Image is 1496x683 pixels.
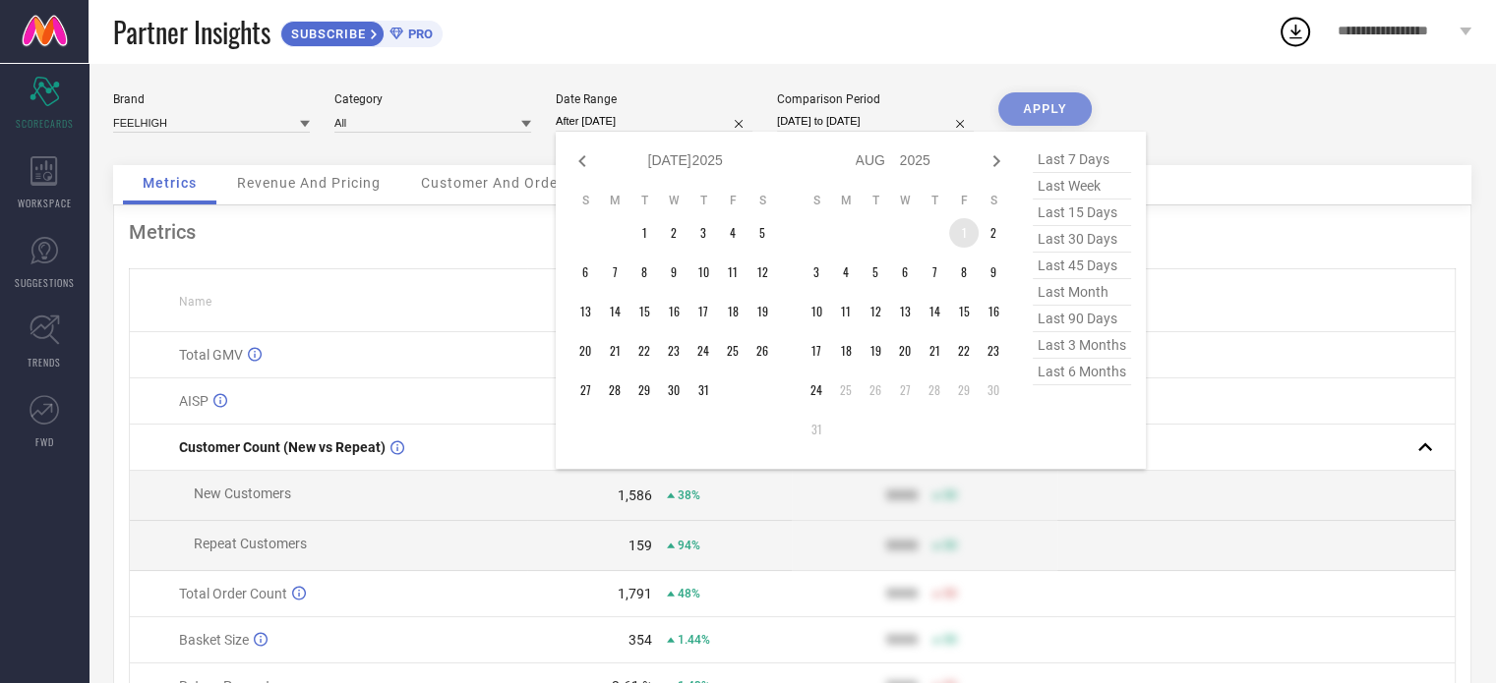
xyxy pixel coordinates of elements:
td: Sun Jul 13 2025 [570,297,600,326]
th: Wednesday [659,193,688,208]
td: Thu Jul 17 2025 [688,297,718,326]
span: SCORECARDS [16,116,74,131]
td: Wed Jul 30 2025 [659,375,688,405]
td: Sun Aug 17 2025 [802,336,831,366]
span: Total Order Count [179,586,287,601]
td: Sat Aug 30 2025 [979,375,1008,405]
td: Wed Aug 20 2025 [890,336,920,366]
div: Category [334,92,531,106]
th: Sunday [570,193,600,208]
span: 48% [678,587,700,600]
div: 354 [628,632,652,648]
td: Sat Aug 16 2025 [979,297,1008,326]
td: Fri Aug 29 2025 [949,375,979,405]
td: Mon Aug 11 2025 [831,297,861,326]
td: Wed Jul 16 2025 [659,297,688,326]
span: last 7 days [1033,146,1131,173]
span: Total GMV [179,347,243,363]
div: Brand [113,92,310,106]
div: Metrics [129,220,1456,244]
td: Thu Jul 31 2025 [688,375,718,405]
span: Revenue And Pricing [237,175,381,191]
td: Mon Jul 07 2025 [600,257,629,287]
span: 50 [943,587,957,600]
span: Customer And Orders [421,175,571,191]
td: Tue Aug 19 2025 [861,336,890,366]
div: 9999 [886,487,918,503]
div: Comparison Period [777,92,974,106]
td: Fri Jul 11 2025 [718,257,748,287]
div: 9999 [886,586,918,601]
span: AISP [179,393,209,409]
td: Thu Aug 14 2025 [920,297,949,326]
th: Monday [600,193,629,208]
span: last 3 months [1033,332,1131,359]
td: Sun Jul 20 2025 [570,336,600,366]
td: Thu Jul 10 2025 [688,257,718,287]
td: Tue Jul 22 2025 [629,336,659,366]
input: Select comparison period [777,111,974,132]
td: Tue Jul 01 2025 [629,218,659,248]
span: 50 [943,488,957,502]
span: 94% [678,539,700,552]
span: Metrics [143,175,197,191]
td: Tue Aug 12 2025 [861,297,890,326]
td: Tue Aug 05 2025 [861,257,890,287]
td: Fri Aug 15 2025 [949,297,979,326]
div: 1,791 [618,586,652,601]
td: Sun Aug 31 2025 [802,415,831,444]
td: Thu Aug 28 2025 [920,375,949,405]
td: Sat Aug 23 2025 [979,336,1008,366]
span: FWD [35,434,54,449]
span: last 30 days [1033,226,1131,253]
td: Tue Aug 26 2025 [861,375,890,405]
td: Fri Aug 22 2025 [949,336,979,366]
td: Mon Jul 28 2025 [600,375,629,405]
div: 159 [628,538,652,553]
td: Wed Jul 09 2025 [659,257,688,287]
span: SUBSCRIBE [281,27,371,41]
td: Fri Jul 25 2025 [718,336,748,366]
span: 1.44% [678,633,710,647]
span: 38% [678,488,700,502]
td: Mon Jul 14 2025 [600,297,629,326]
div: Open download list [1278,14,1313,49]
td: Fri Jul 04 2025 [718,218,748,248]
td: Sat Jul 12 2025 [748,257,777,287]
div: 1,586 [618,487,652,503]
td: Tue Jul 15 2025 [629,297,659,326]
td: Mon Jul 21 2025 [600,336,629,366]
td: Wed Jul 02 2025 [659,218,688,248]
span: last 45 days [1033,253,1131,279]
span: Basket Size [179,632,249,648]
th: Wednesday [890,193,920,208]
td: Fri Jul 18 2025 [718,297,748,326]
td: Tue Jul 08 2025 [629,257,659,287]
span: WORKSPACE [18,196,72,210]
td: Thu Jul 03 2025 [688,218,718,248]
span: New Customers [194,485,291,501]
span: SUGGESTIONS [15,275,75,290]
span: 50 [943,539,957,552]
span: Customer Count (New vs Repeat) [179,439,386,455]
th: Tuesday [861,193,890,208]
div: 9999 [886,538,918,553]
th: Saturday [979,193,1008,208]
td: Tue Jul 29 2025 [629,375,659,405]
td: Wed Aug 27 2025 [890,375,920,405]
span: PRO [403,27,433,41]
span: last 90 days [1033,306,1131,332]
th: Monday [831,193,861,208]
td: Sun Jul 27 2025 [570,375,600,405]
td: Thu Aug 21 2025 [920,336,949,366]
td: Thu Jul 24 2025 [688,336,718,366]
td: Wed Aug 13 2025 [890,297,920,326]
div: Previous month [570,149,594,173]
td: Sat Jul 19 2025 [748,297,777,326]
td: Wed Aug 06 2025 [890,257,920,287]
span: TRENDS [28,355,61,370]
div: Next month [985,149,1008,173]
th: Sunday [802,193,831,208]
td: Sat Jul 26 2025 [748,336,777,366]
span: Name [179,295,211,309]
